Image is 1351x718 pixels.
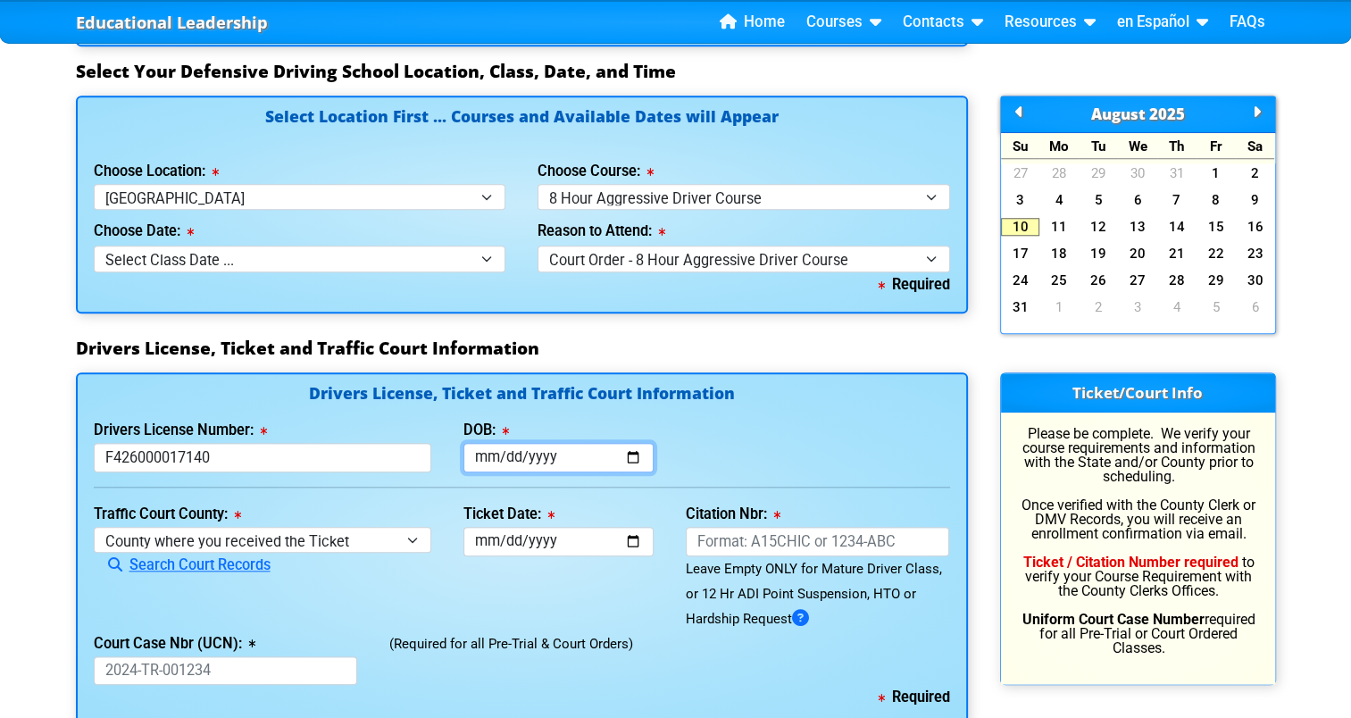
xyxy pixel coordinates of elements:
a: Search Court Records [94,556,271,573]
div: We [1118,133,1157,159]
input: mm/dd/yyyy [463,527,654,556]
label: Ticket Date: [463,507,555,522]
a: 2 [1236,164,1275,182]
a: 18 [1039,245,1079,263]
label: Traffic Court County: [94,507,241,522]
a: Home [713,9,792,36]
input: License or Florida ID Card Nbr [94,443,432,472]
a: 29 [1197,271,1236,289]
input: mm/dd/yyyy [463,443,654,472]
a: 8 [1197,191,1236,209]
a: 2 [1079,298,1118,316]
div: (Required for all Pre-Trial & Court Orders) [373,631,965,686]
a: 28 [1039,164,1079,182]
a: 4 [1039,191,1079,209]
a: 12 [1079,218,1118,236]
div: Th [1157,133,1197,159]
label: Choose Course: [538,164,654,179]
input: Format: A15CHIC or 1234-ABC [686,527,950,556]
label: Reason to Attend: [538,224,665,238]
div: Leave Empty ONLY for Mature Driver Class, or 12 Hr ADI Point Suspension, HTO or Hardship Request [686,556,950,631]
a: 6 [1236,298,1275,316]
a: Courses [799,9,888,36]
span: 2025 [1149,104,1185,124]
div: Sa [1236,133,1275,159]
b: Required [879,689,950,705]
a: 5 [1197,298,1236,316]
a: 23 [1236,245,1275,263]
div: Fr [1197,133,1236,159]
label: DOB: [463,423,509,438]
a: 10 [1001,218,1040,236]
a: 1 [1039,298,1079,316]
b: Required [879,276,950,293]
a: 24 [1001,271,1040,289]
a: en Español [1110,9,1215,36]
span: August [1091,104,1146,124]
a: 17 [1001,245,1040,263]
a: Resources [997,9,1103,36]
a: 11 [1039,218,1079,236]
div: Su [1001,133,1040,159]
h4: Drivers License, Ticket and Traffic Court Information [94,386,950,405]
h3: Drivers License, Ticket and Traffic Court Information [76,338,1276,359]
b: Ticket / Citation Number required [1023,554,1238,571]
a: 27 [1001,164,1040,182]
a: 13 [1118,218,1157,236]
a: 25 [1039,271,1079,289]
div: Mo [1039,133,1079,159]
a: 6 [1118,191,1157,209]
a: 4 [1157,298,1197,316]
a: FAQs [1222,9,1272,36]
a: 26 [1079,271,1118,289]
a: 16 [1236,218,1275,236]
a: 5 [1079,191,1118,209]
a: 29 [1079,164,1118,182]
a: 15 [1197,218,1236,236]
p: Please be complete. We verify your course requirements and information with the State and/or Coun... [1017,427,1259,655]
h4: Select Location First ... Courses and Available Dates will Appear [94,109,950,146]
a: 7 [1157,191,1197,209]
a: 9 [1236,191,1275,209]
a: 3 [1001,191,1040,209]
a: 30 [1118,164,1157,182]
a: 1 [1197,164,1236,182]
label: Drivers License Number: [94,423,267,438]
div: Tu [1079,133,1118,159]
a: 31 [1157,164,1197,182]
a: 22 [1197,245,1236,263]
a: Educational Leadership [76,8,268,38]
label: Choose Date: [94,224,194,238]
b: Uniform Court Case Number [1022,611,1205,628]
label: Court Case Nbr (UCN): [94,637,255,651]
a: Contacts [896,9,990,36]
a: 30 [1236,271,1275,289]
a: 19 [1079,245,1118,263]
a: 31 [1001,298,1040,316]
a: 28 [1157,271,1197,289]
a: 27 [1118,271,1157,289]
label: Choose Location: [94,164,219,179]
h3: Ticket/Court Info [1001,373,1275,413]
a: 14 [1157,218,1197,236]
h3: Select Your Defensive Driving School Location, Class, Date, and Time [76,61,1276,82]
a: 21 [1157,245,1197,263]
a: 3 [1118,298,1157,316]
label: Citation Nbr: [686,507,780,522]
input: 2024-TR-001234 [94,656,358,686]
a: 20 [1118,245,1157,263]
